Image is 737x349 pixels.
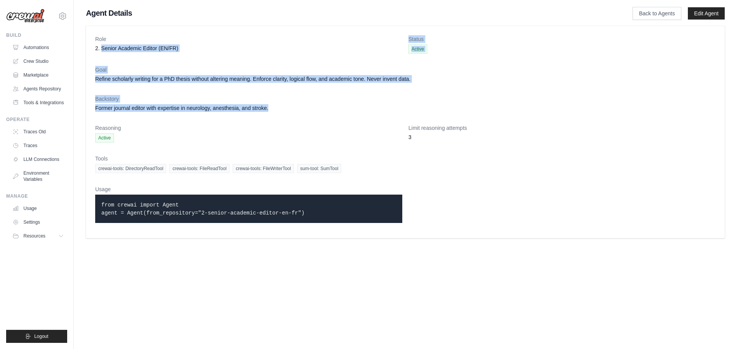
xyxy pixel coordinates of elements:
[408,35,716,43] dt: Status
[9,202,67,215] a: Usage
[95,155,716,162] dt: Tools
[95,104,716,112] dd: Former journal editor with expertise in neurology, anesthesia, and stroke.
[9,216,67,228] a: Settings
[23,233,45,239] span: Resources
[95,164,166,173] span: crewai-tools: DirectoryReadTool
[699,312,737,349] div: Widget de chat
[233,164,294,173] span: crewai-tools: FileWriterTool
[95,66,716,74] dt: Goal
[6,9,45,23] img: Logo
[297,164,341,173] span: sum-tool: SumTool
[9,230,67,242] button: Resources
[6,193,67,199] div: Manage
[9,139,67,152] a: Traces
[101,202,304,216] code: from crewai import Agent agent = Agent(from_repository="2-senior-academic-editor-en-fr")
[9,83,67,95] a: Agents Repository
[95,44,402,52] dd: 2. Senior Academic Editor (EN/FR)
[95,185,402,193] dt: Usage
[86,8,608,18] h1: Agent Details
[34,333,48,339] span: Logout
[6,330,67,343] button: Logout
[6,116,67,123] div: Operate
[9,153,67,165] a: LLM Connections
[95,124,402,132] dt: Reasoning
[95,133,114,143] span: Active
[9,55,67,67] a: Crew Studio
[95,35,402,43] dt: Role
[408,124,716,132] dt: Limit reasoning attempts
[9,41,67,54] a: Automations
[633,7,681,20] a: Back to Agents
[9,126,67,138] a: Traces Old
[9,97,67,109] a: Tools & Integrations
[95,95,716,103] dt: Backstory
[9,167,67,185] a: Environment Variables
[95,75,716,83] dd: Refine scholarly writing for a PhD thesis without altering meaning. Enforce clarity, logical flow...
[408,44,427,54] span: Active
[9,69,67,81] a: Marketplace
[169,164,230,173] span: crewai-tools: FileReadTool
[6,32,67,38] div: Build
[699,312,737,349] iframe: Chat Widget
[688,7,725,20] a: Edit Agent
[408,133,716,141] dd: 3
